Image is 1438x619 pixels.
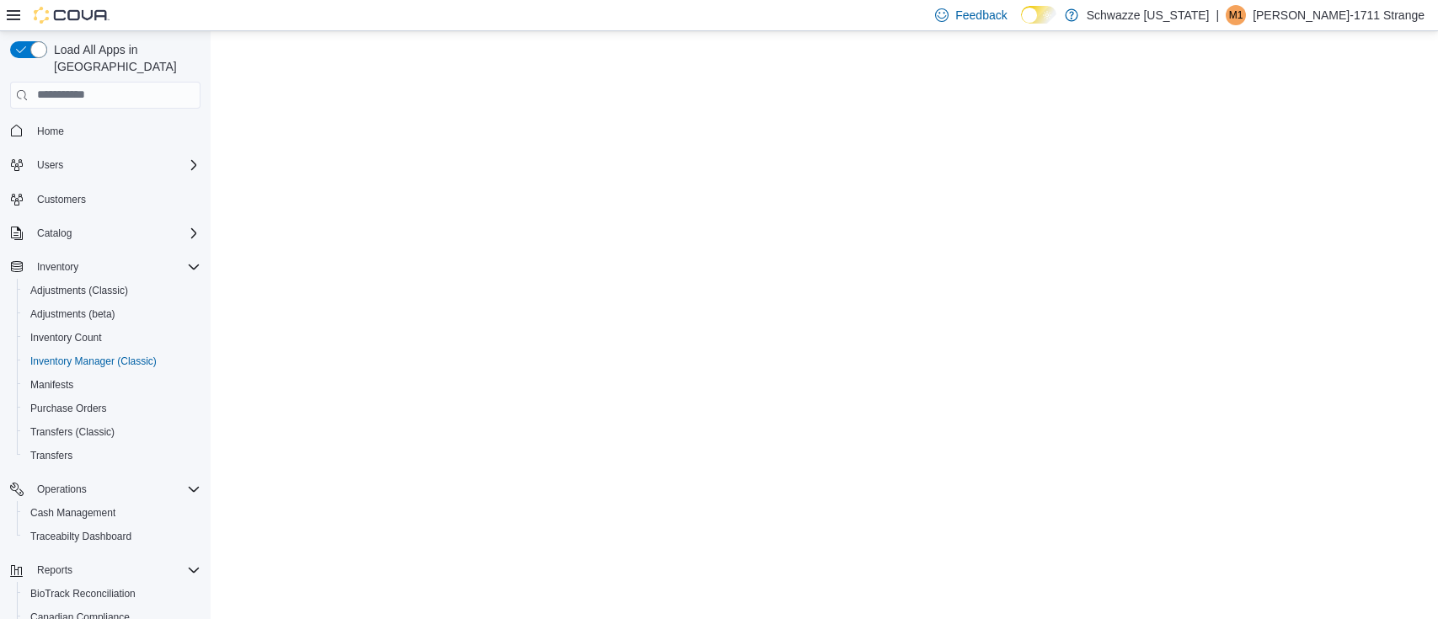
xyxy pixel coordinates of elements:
a: Home [30,121,71,141]
button: Catalog [3,221,207,245]
button: Customers [3,187,207,211]
span: Adjustments (Classic) [30,284,128,297]
button: Manifests [17,373,207,397]
a: Inventory Count [24,328,109,348]
a: Transfers [24,446,79,466]
span: Operations [30,479,200,499]
button: Transfers [17,444,207,467]
button: Users [30,155,70,175]
button: Inventory Count [17,326,207,350]
button: Adjustments (beta) [17,302,207,326]
button: Catalog [30,223,78,243]
span: Purchase Orders [30,402,107,415]
a: Cash Management [24,503,122,523]
p: | [1216,5,1219,25]
span: Operations [37,483,87,496]
span: BioTrack Reconciliation [30,587,136,600]
a: Purchase Orders [24,398,114,419]
span: Transfers (Classic) [30,425,115,439]
span: BioTrack Reconciliation [24,584,200,604]
span: Inventory [37,260,78,274]
span: Traceabilty Dashboard [24,526,200,547]
span: M1 [1229,5,1243,25]
a: Transfers (Classic) [24,422,121,442]
span: Transfers [30,449,72,462]
span: Adjustments (beta) [30,307,115,321]
button: Inventory [30,257,85,277]
button: Inventory [3,255,207,279]
span: Adjustments (Classic) [24,280,200,301]
span: Users [37,158,63,172]
span: Inventory Manager (Classic) [30,355,157,368]
button: Operations [30,479,94,499]
span: Adjustments (beta) [24,304,200,324]
span: Transfers [24,446,200,466]
span: Customers [37,193,86,206]
button: Reports [30,560,79,580]
button: Purchase Orders [17,397,207,420]
span: Inventory Count [30,331,102,344]
span: Reports [37,563,72,577]
button: Reports [3,558,207,582]
span: Inventory Manager (Classic) [24,351,200,371]
a: Adjustments (beta) [24,304,122,324]
p: [PERSON_NAME]-1711 Strange [1253,5,1425,25]
span: Inventory Count [24,328,200,348]
button: Users [3,153,207,177]
div: Mick-1711 Strange [1226,5,1246,25]
span: Home [37,125,64,138]
a: Adjustments (Classic) [24,280,135,301]
button: Cash Management [17,501,207,525]
span: Load All Apps in [GEOGRAPHIC_DATA] [47,41,200,75]
img: Cova [34,7,110,24]
span: Home [30,120,200,141]
span: Catalog [37,227,72,240]
span: Transfers (Classic) [24,422,200,442]
span: Traceabilty Dashboard [30,530,131,543]
span: Catalog [30,223,200,243]
span: Inventory [30,257,200,277]
input: Dark Mode [1021,6,1056,24]
a: Manifests [24,375,80,395]
span: Cash Management [24,503,200,523]
a: Traceabilty Dashboard [24,526,138,547]
span: Feedback [955,7,1007,24]
button: Operations [3,478,207,501]
span: Manifests [24,375,200,395]
span: Purchase Orders [24,398,200,419]
span: Reports [30,560,200,580]
span: Users [30,155,200,175]
span: Customers [30,189,200,210]
p: Schwazze [US_STATE] [1087,5,1210,25]
span: Manifests [30,378,73,392]
a: BioTrack Reconciliation [24,584,142,604]
a: Inventory Manager (Classic) [24,351,163,371]
a: Customers [30,189,93,210]
button: Inventory Manager (Classic) [17,350,207,373]
button: Traceabilty Dashboard [17,525,207,548]
button: Home [3,119,207,143]
button: BioTrack Reconciliation [17,582,207,606]
button: Transfers (Classic) [17,420,207,444]
button: Adjustments (Classic) [17,279,207,302]
span: Cash Management [30,506,115,520]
